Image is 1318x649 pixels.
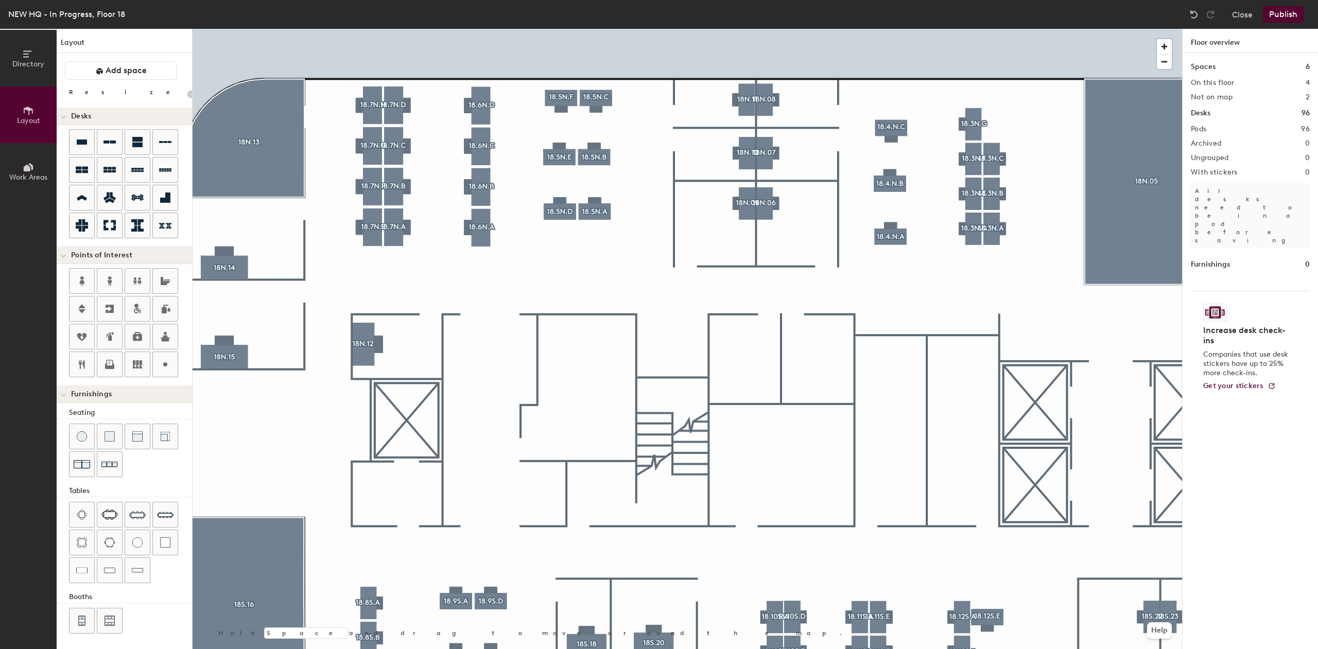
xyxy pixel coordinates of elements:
[97,502,123,528] button: Six seat table
[57,37,192,53] h1: Layout
[1191,168,1238,177] h2: With stickers
[152,530,178,555] button: Table (1x1)
[8,8,125,21] div: NEW HQ - In Progress, Floor 18
[157,506,174,523] img: Ten seat table
[125,557,150,583] button: Table (1x4)
[1306,79,1310,87] h2: 4
[69,485,192,497] div: Tables
[97,424,123,449] button: Cushion
[76,565,88,575] img: Table (1x2)
[1306,93,1310,101] h2: 2
[105,431,115,442] img: Cushion
[71,251,132,259] span: Points of Interest
[71,390,112,398] span: Furnishings
[65,61,177,80] button: Add space
[69,530,95,555] button: Four seat round table
[69,608,95,634] button: Four seat booth
[97,557,123,583] button: Table (1x3)
[1203,382,1276,391] a: Get your stickers
[1305,168,1310,177] h2: 0
[1191,259,1230,270] h1: Furnishings
[1205,9,1216,20] img: Redo
[97,451,123,477] button: Couch (x3)
[69,557,95,583] button: Table (1x2)
[1189,9,1199,20] img: Undo
[152,424,178,449] button: Couch (corner)
[97,608,123,634] button: Six seat booth
[77,616,86,626] img: Four seat booth
[1305,259,1310,270] h1: 0
[1232,6,1253,23] button: Close
[160,537,170,548] img: Table (1x1)
[69,502,95,528] button: Four seat table
[132,431,143,442] img: Couch (middle)
[74,456,90,472] img: Couch (x2)
[125,530,150,555] button: Table (round)
[17,116,40,125] span: Layout
[1305,154,1310,162] h2: 0
[1203,325,1291,346] h4: Increase desk check-ins
[77,537,87,548] img: Four seat round table
[1203,350,1291,378] p: Companies that use desk stickers have up to 25% more check-ins.
[69,451,95,477] button: Couch (x2)
[1191,61,1216,73] h1: Spaces
[1191,154,1229,162] h2: Ungrouped
[1191,183,1310,249] p: All desks need to be in a pod before saving
[69,407,192,418] div: Seating
[132,565,143,575] img: Table (1x4)
[1305,139,1310,148] h2: 0
[152,502,178,528] button: Ten seat table
[1191,139,1221,148] h2: Archived
[1147,622,1172,639] button: Help
[77,510,87,520] img: Four seat table
[12,60,44,68] span: Directory
[104,565,115,575] img: Table (1x3)
[125,502,150,528] button: Eight seat table
[101,510,118,520] img: Six seat table
[69,424,95,449] button: Stool
[77,431,87,442] img: Stool
[104,537,115,548] img: Six seat round table
[9,173,47,182] span: Work Areas
[1301,125,1310,133] h2: 96
[1191,93,1233,101] h2: Not on map
[106,65,147,76] span: Add space
[160,431,170,442] img: Couch (corner)
[1302,108,1310,119] h1: 96
[1191,79,1235,87] h2: On this floor
[125,424,150,449] button: Couch (middle)
[1263,6,1304,23] button: Publish
[132,537,143,548] img: Table (round)
[105,616,115,626] img: Six seat booth
[129,506,146,523] img: Eight seat table
[71,112,91,120] span: Desks
[1191,108,1210,119] h1: Desks
[101,457,118,472] img: Couch (x3)
[69,591,192,603] div: Booths
[69,88,183,96] div: Resize
[1203,381,1263,390] span: Get your stickers
[1203,304,1227,321] img: Sticker logo
[1191,125,1206,133] h2: Pods
[1306,61,1310,73] h1: 6
[97,530,123,555] button: Six seat round table
[1183,29,1318,53] h1: Floor overview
